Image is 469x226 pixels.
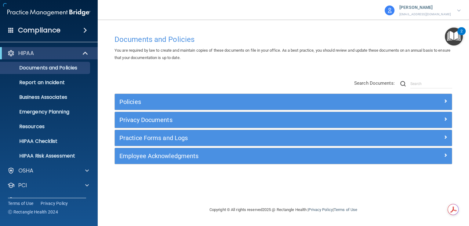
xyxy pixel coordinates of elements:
h5: Practice Forms and Logs [119,135,363,141]
img: ic-search.3b580494.png [400,81,406,87]
div: Copyright © All rights reserved 2025 @ Rectangle Health | | [172,200,395,220]
iframe: Drift Widget Chat Controller [364,183,462,207]
p: [EMAIL_ADDRESS][DOMAIN_NAME] [399,12,451,17]
a: Employee Acknowledgments [119,151,447,161]
span: Search Documents: [354,80,395,86]
img: arrow-down.227dba2b.svg [457,9,461,12]
h5: Privacy Documents [119,117,363,123]
p: Business Associates [4,94,87,100]
span: Ⓒ Rectangle Health 2024 [8,209,58,215]
a: HIPAA [7,50,89,57]
img: avatar.17b06cb7.svg [385,6,394,15]
div: 2 [460,31,463,39]
a: Privacy Policy [41,200,68,206]
p: OfficeSafe University [18,196,76,204]
input: Search [410,79,452,88]
p: HIPAA [18,50,34,57]
button: Open Resource Center, 2 new notifications [445,28,463,46]
a: Privacy Policy [308,207,333,212]
p: Emergency Planning [4,109,87,115]
p: Documents and Policies [4,65,87,71]
a: Practice Forms and Logs [119,133,447,143]
h5: Policies [119,98,363,105]
a: Policies [119,97,447,107]
a: Terms of Use [334,207,357,212]
h4: Documents and Policies [115,35,452,43]
p: [PERSON_NAME] [399,4,451,12]
span: You are required by law to create and maintain copies of these documents on file in your office. ... [115,48,450,60]
p: PCI [18,182,27,189]
a: OfficeSafe University [7,196,89,204]
p: OSHA [18,167,34,174]
img: PMB logo [7,6,90,19]
a: Terms of Use [8,200,33,206]
a: PCI [7,182,89,189]
p: HIPAA Risk Assessment [4,153,87,159]
h4: Compliance [18,26,60,35]
a: Privacy Documents [119,115,447,125]
a: OSHA [7,167,89,174]
p: Resources [4,124,87,130]
h5: Employee Acknowledgments [119,153,363,159]
p: Report an Incident [4,80,87,86]
p: HIPAA Checklist [4,138,87,144]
